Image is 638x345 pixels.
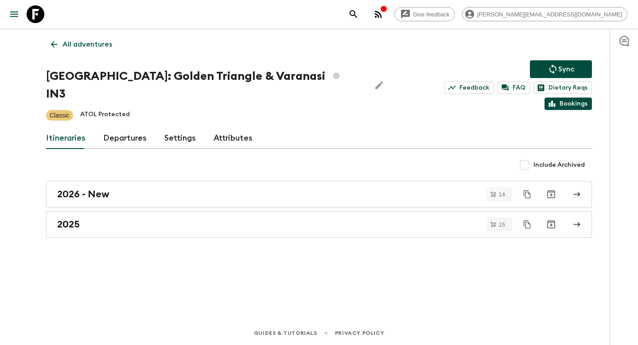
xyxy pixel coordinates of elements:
p: Classic [50,111,70,120]
button: menu [5,5,23,23]
span: Include Archived [533,161,585,169]
button: Sync adventure departures to the booking engine [530,60,592,78]
a: Dietary Reqs [533,82,592,94]
h2: 2026 - New [57,188,109,200]
button: Duplicate [519,186,535,202]
p: ATOL Protected [80,110,130,121]
button: Edit Adventure Title [370,67,388,103]
a: FAQ [498,82,530,94]
a: Guides & Tutorials [254,328,317,338]
button: Duplicate [519,216,535,232]
span: Give feedback [408,11,455,18]
a: Feedback [444,82,494,94]
div: [PERSON_NAME][EMAIL_ADDRESS][DOMAIN_NAME] [462,7,627,21]
h1: [GEOGRAPHIC_DATA]: Golden Triangle & Varanasi IN3 [46,67,363,103]
p: Sync [558,64,574,74]
a: Privacy Policy [335,328,384,338]
h2: 2025 [57,219,80,230]
button: Archive [542,185,560,203]
a: Departures [103,128,147,149]
a: Settings [164,128,196,149]
a: Itineraries [46,128,86,149]
button: Archive [542,216,560,233]
a: All adventures [46,35,117,53]
span: 14 [494,192,510,197]
p: All adventures [62,39,112,50]
a: 2026 - New [46,181,592,208]
a: 2025 [46,211,592,238]
a: Attributes [214,128,253,149]
button: search adventures [345,5,362,23]
a: Bookings [545,98,592,110]
span: 15 [494,222,510,227]
a: Give feedback [394,7,455,21]
span: [PERSON_NAME][EMAIL_ADDRESS][DOMAIN_NAME] [472,11,627,18]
